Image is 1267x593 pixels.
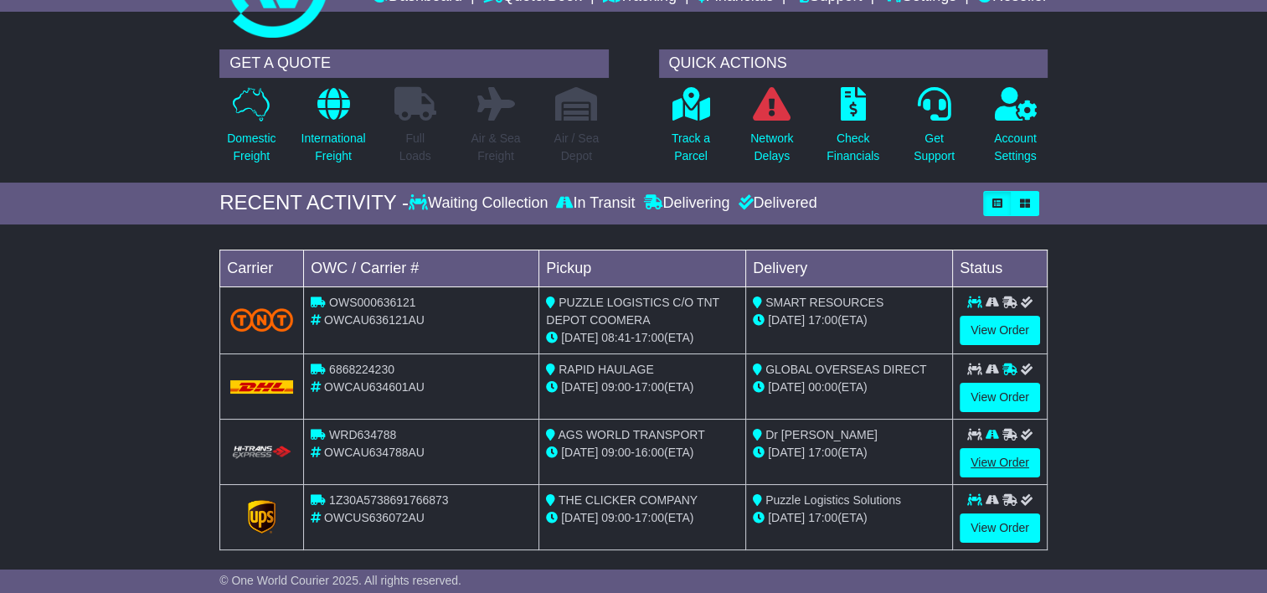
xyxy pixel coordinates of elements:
div: - (ETA) [546,444,739,462]
div: Waiting Collection [409,194,552,213]
div: (ETA) [753,444,945,462]
span: RAPID HAULAGE [559,363,654,376]
img: GetCarrierServiceLogo [248,500,276,534]
a: GetSupport [913,86,955,174]
span: 17:00 [808,446,837,459]
span: OWCAU634601AU [324,380,425,394]
span: 00:00 [808,380,837,394]
span: AGS WORLD TRANSPORT [558,428,704,441]
p: Air & Sea Freight [471,130,520,165]
img: HiTrans.png [230,445,293,461]
a: DomesticFreight [226,86,276,174]
div: Delivered [734,194,816,213]
div: Delivering [639,194,734,213]
span: 09:00 [601,380,631,394]
p: Track a Parcel [672,130,710,165]
div: (ETA) [753,379,945,396]
span: 17:00 [635,331,664,344]
span: [DATE] [768,313,805,327]
td: Carrier [220,250,304,286]
td: OWC / Carrier # [304,250,539,286]
a: View Order [960,448,1040,477]
span: 09:00 [601,511,631,524]
span: 08:41 [601,331,631,344]
div: QUICK ACTIONS [659,49,1048,78]
div: GET A QUOTE [219,49,608,78]
a: NetworkDelays [749,86,794,174]
div: RECENT ACTIVITY - [219,191,409,215]
span: 6868224230 [329,363,394,376]
p: Network Delays [750,130,793,165]
span: PUZZLE LOGISTICS C/O TNT DEPOT COOMERA [546,296,719,327]
span: 17:00 [635,511,664,524]
td: Pickup [539,250,746,286]
a: AccountSettings [993,86,1038,174]
img: DHL.png [230,380,293,394]
span: [DATE] [561,446,598,459]
span: [DATE] [561,511,598,524]
span: [DATE] [561,331,598,344]
span: [DATE] [561,380,598,394]
span: WRD634788 [329,428,396,441]
p: Check Financials [827,130,879,165]
span: 09:00 [601,446,631,459]
span: © One World Courier 2025. All rights reserved. [219,574,461,587]
div: In Transit [552,194,639,213]
span: Dr [PERSON_NAME] [765,428,878,441]
td: Status [953,250,1048,286]
span: GLOBAL OVERSEAS DIRECT [765,363,926,376]
div: - (ETA) [546,329,739,347]
span: [DATE] [768,511,805,524]
p: Get Support [914,130,955,165]
span: 16:00 [635,446,664,459]
a: View Order [960,513,1040,543]
span: 17:00 [635,380,664,394]
td: Delivery [746,250,953,286]
span: 17:00 [808,313,837,327]
div: (ETA) [753,312,945,329]
span: Puzzle Logistics Solutions [765,493,901,507]
span: SMART RESOURCES [765,296,883,309]
span: 1Z30A5738691766873 [329,493,448,507]
a: View Order [960,383,1040,412]
div: - (ETA) [546,509,739,527]
div: (ETA) [753,509,945,527]
p: Air / Sea Depot [554,130,599,165]
a: CheckFinancials [826,86,880,174]
span: OWCUS636072AU [324,511,425,524]
span: [DATE] [768,380,805,394]
span: OWCAU636121AU [324,313,425,327]
span: THE CLICKER COMPANY [559,493,698,507]
p: International Freight [301,130,365,165]
a: View Order [960,316,1040,345]
div: - (ETA) [546,379,739,396]
p: Domestic Freight [227,130,276,165]
span: OWS000636121 [329,296,416,309]
span: [DATE] [768,446,805,459]
span: OWCAU634788AU [324,446,425,459]
p: Full Loads [394,130,436,165]
p: Account Settings [994,130,1037,165]
a: InternationalFreight [300,86,366,174]
a: Track aParcel [671,86,711,174]
span: 17:00 [808,511,837,524]
img: TNT_Domestic.png [230,308,293,331]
